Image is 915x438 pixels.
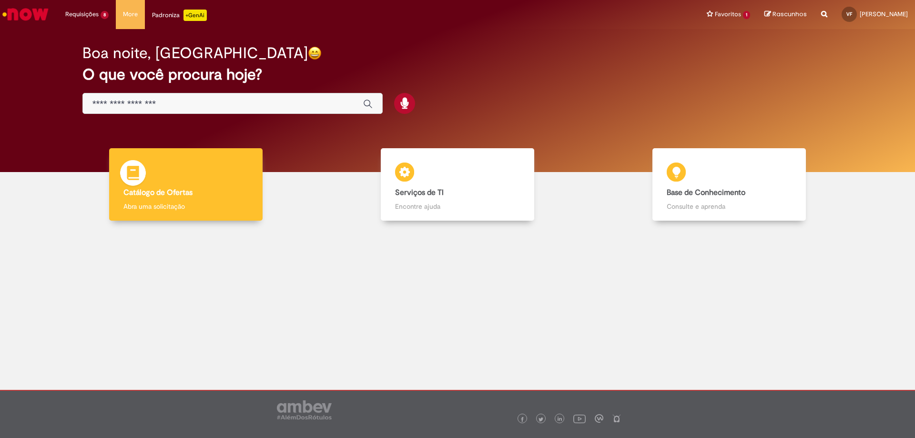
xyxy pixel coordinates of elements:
span: More [123,10,138,19]
span: VF [846,11,852,17]
span: Requisições [65,10,99,19]
a: Catálogo de Ofertas Abra uma solicitação [50,148,322,221]
img: logo_footer_workplace.png [595,414,603,423]
a: Rascunhos [764,10,807,19]
img: logo_footer_twitter.png [539,417,543,422]
p: Encontre ajuda [395,202,520,211]
h2: Boa noite, [GEOGRAPHIC_DATA] [82,45,308,61]
span: 1 [743,11,750,19]
a: Serviços de TI Encontre ajuda [322,148,593,221]
div: Padroniza [152,10,207,21]
p: +GenAi [183,10,207,21]
img: logo_footer_youtube.png [573,412,586,425]
h2: O que você procura hoje? [82,66,833,83]
span: [PERSON_NAME] [860,10,908,18]
img: ServiceNow [1,5,50,24]
p: Consulte e aprenda [667,202,792,211]
img: logo_footer_facebook.png [520,417,525,422]
span: 8 [101,11,109,19]
img: logo_footer_naosei.png [612,414,621,423]
b: Serviços de TI [395,188,444,197]
img: happy-face.png [308,46,322,60]
img: logo_footer_linkedin.png [558,417,562,422]
b: Catálogo de Ofertas [123,188,193,197]
p: Abra uma solicitação [123,202,248,211]
b: Base de Conhecimento [667,188,745,197]
span: Rascunhos [773,10,807,19]
span: Favoritos [715,10,741,19]
a: Base de Conhecimento Consulte e aprenda [593,148,865,221]
img: logo_footer_ambev_rotulo_gray.png [277,400,332,419]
